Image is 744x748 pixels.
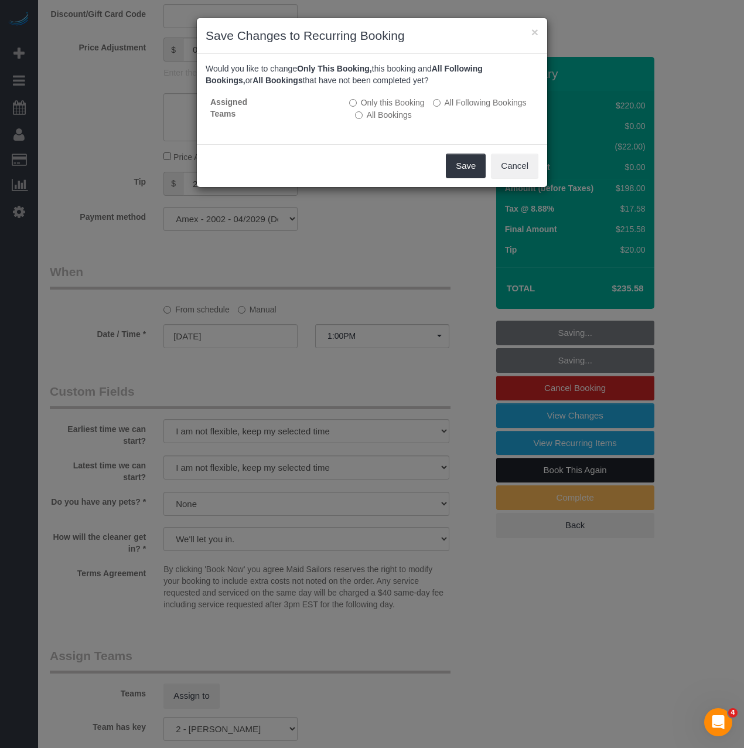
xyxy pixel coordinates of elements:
[206,63,538,86] p: Would you like to change this booking and or that have not been completed yet?
[349,97,425,108] label: All other bookings in the series will remain the same.
[355,109,412,121] label: All bookings that have not been completed yet will be changed.
[252,76,303,85] b: All Bookings
[704,708,732,736] iframe: Intercom live chat
[349,99,357,107] input: Only this Booking
[491,154,538,178] button: Cancel
[210,97,247,118] strong: Assigned Teams
[355,111,363,119] input: All Bookings
[433,99,441,107] input: All Following Bookings
[728,708,738,718] span: 4
[531,26,538,38] button: ×
[206,27,538,45] h3: Save Changes to Recurring Booking
[433,97,527,108] label: This and all the bookings after it will be changed.
[297,64,372,73] b: Only This Booking,
[446,154,486,178] button: Save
